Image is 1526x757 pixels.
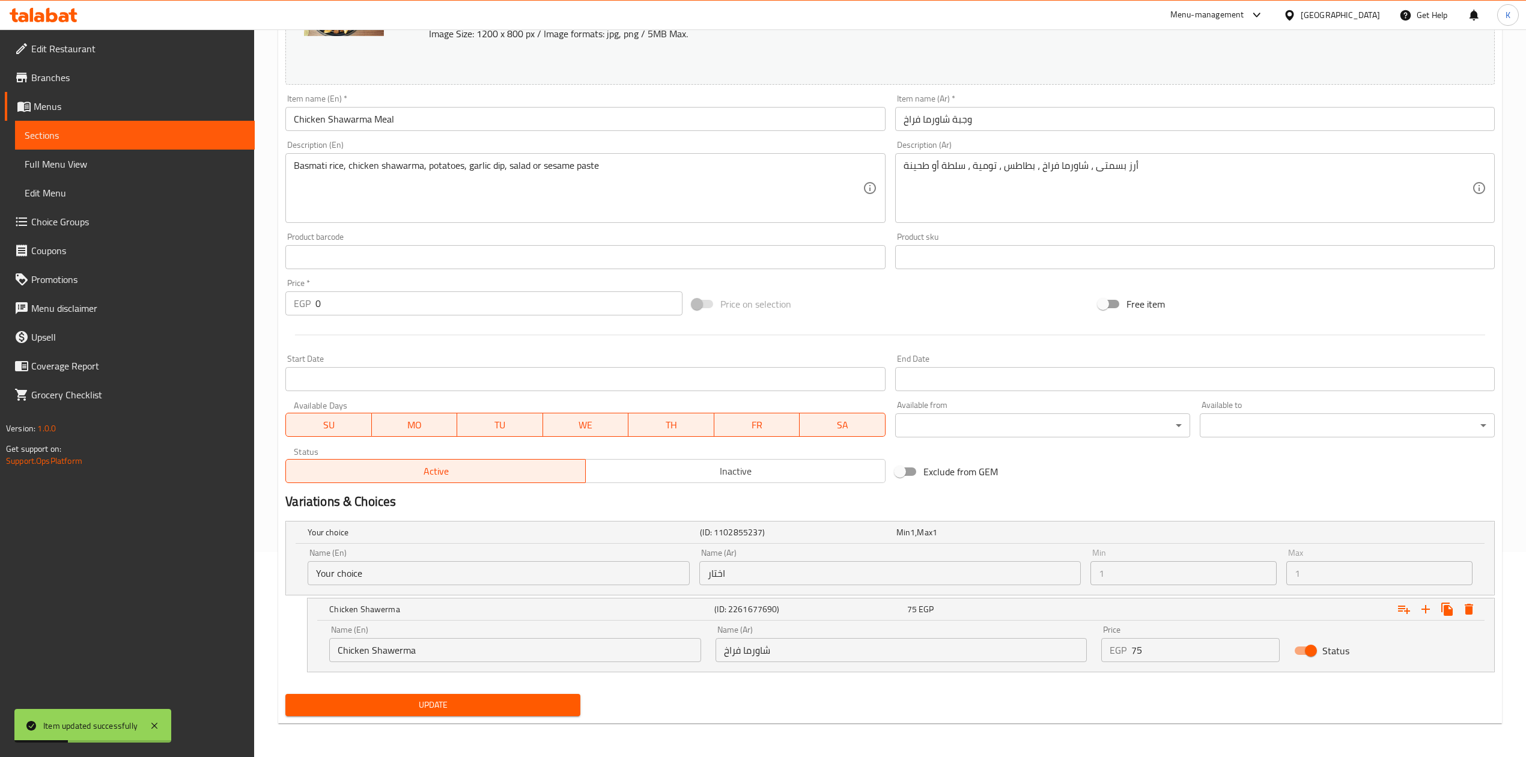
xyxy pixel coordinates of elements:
[31,243,245,258] span: Coupons
[904,160,1472,217] textarea: أرز بسمتى ، شاورما فراخ ، بطاطس ، تومية ، سلطة أو طحينة
[25,157,245,171] span: Full Menu View
[633,416,710,434] span: TH
[308,598,1494,620] div: Expand
[5,34,255,63] a: Edit Restaurant
[1393,598,1415,620] button: Add choice group
[543,413,629,437] button: WE
[31,301,245,315] span: Menu disclaimer
[919,601,934,617] span: EGP
[5,323,255,351] a: Upsell
[285,245,885,269] input: Please enter product barcode
[31,214,245,229] span: Choice Groups
[5,236,255,265] a: Coupons
[34,99,245,114] span: Menus
[291,416,366,434] span: SU
[315,291,682,315] input: Please enter price
[286,521,1494,543] div: Expand
[285,459,586,483] button: Active
[1415,598,1436,620] button: Add new choice
[37,421,56,436] span: 1.0.0
[5,294,255,323] a: Menu disclaimer
[910,524,915,540] span: 1
[5,380,255,409] a: Grocery Checklist
[895,107,1495,131] input: Enter name Ar
[895,413,1190,437] div: ​
[716,638,1087,662] input: Enter name Ar
[720,297,791,311] span: Price on selection
[457,413,543,437] button: TU
[1200,413,1495,437] div: ​
[285,493,1495,511] h2: Variations & Choices
[377,416,453,434] span: MO
[804,416,881,434] span: SA
[896,524,910,540] span: Min
[923,464,998,479] span: Exclude from GEM
[628,413,714,437] button: TH
[31,388,245,402] span: Grocery Checklist
[5,207,255,236] a: Choice Groups
[308,561,690,585] input: Enter name En
[907,601,917,617] span: 75
[31,272,245,287] span: Promotions
[295,698,571,713] span: Update
[5,92,255,121] a: Menus
[548,416,624,434] span: WE
[285,694,580,716] button: Update
[43,719,138,732] div: Item updated successfully
[285,107,885,131] input: Enter name En
[5,351,255,380] a: Coverage Report
[294,296,311,311] p: EGP
[932,524,937,540] span: 1
[917,524,932,540] span: Max
[15,178,255,207] a: Edit Menu
[1170,8,1244,22] div: Menu-management
[285,413,371,437] button: SU
[308,526,695,538] h5: Your choice
[1436,598,1458,620] button: Clone new choice
[700,526,891,538] h5: (ID: 1102855237)
[591,463,881,480] span: Inactive
[6,441,61,457] span: Get support on:
[462,416,538,434] span: TU
[714,413,800,437] button: FR
[294,160,862,217] textarea: Basmati rice, chicken shawarma, potatoes, garlic dip, salad or sesame paste
[896,526,1087,538] div: ,
[329,638,701,662] input: Enter name En
[1110,643,1126,657] p: EGP
[1131,638,1280,662] input: Please enter price
[25,186,245,200] span: Edit Menu
[1301,8,1380,22] div: [GEOGRAPHIC_DATA]
[699,561,1081,585] input: Enter name Ar
[5,265,255,294] a: Promotions
[31,359,245,373] span: Coverage Report
[31,70,245,85] span: Branches
[31,330,245,344] span: Upsell
[424,26,1303,41] p: Image Size: 1200 x 800 px / Image formats: jpg, png / 5MB Max.
[1126,297,1165,311] span: Free item
[714,603,902,615] h5: (ID: 2261677690)
[31,41,245,56] span: Edit Restaurant
[6,453,82,469] a: Support.OpsPlatform
[719,416,795,434] span: FR
[800,413,886,437] button: SA
[1322,643,1349,658] span: Status
[329,603,710,615] h5: Chicken Shawerma
[291,463,581,480] span: Active
[15,150,255,178] a: Full Menu View
[1506,8,1510,22] span: K
[15,121,255,150] a: Sections
[895,245,1495,269] input: Please enter product sku
[25,128,245,142] span: Sections
[1458,598,1480,620] button: Delete Chicken Shawerma
[585,459,886,483] button: Inactive
[372,413,458,437] button: MO
[5,63,255,92] a: Branches
[6,421,35,436] span: Version:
